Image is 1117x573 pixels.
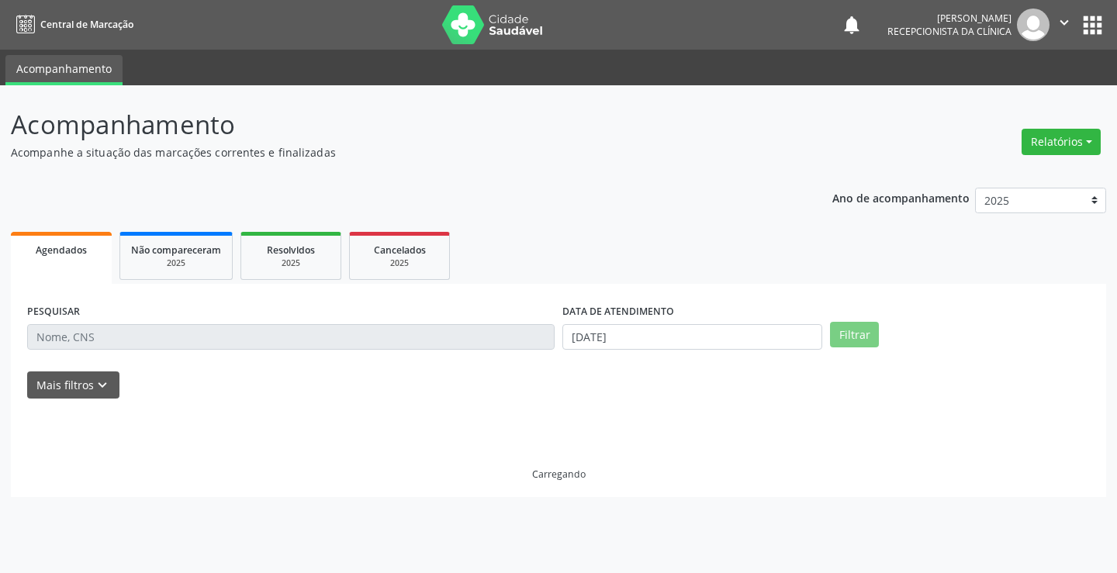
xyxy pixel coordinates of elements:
[832,188,970,207] p: Ano de acompanhamento
[532,468,586,481] div: Carregando
[5,55,123,85] a: Acompanhamento
[562,324,822,350] input: Selecione um intervalo
[11,105,777,144] p: Acompanhamento
[830,322,879,348] button: Filtrar
[841,14,863,36] button: notifications
[36,243,87,257] span: Agendados
[562,300,674,324] label: DATA DE ATENDIMENTO
[94,377,111,394] i: keyboard_arrow_down
[1056,14,1073,31] i: 
[887,12,1012,25] div: [PERSON_NAME]
[40,18,133,31] span: Central de Marcação
[361,257,438,269] div: 2025
[131,243,221,257] span: Não compareceram
[27,324,555,350] input: Nome, CNS
[131,257,221,269] div: 2025
[267,243,315,257] span: Resolvidos
[1017,9,1050,41] img: img
[1079,12,1106,39] button: apps
[374,243,426,257] span: Cancelados
[1050,9,1079,41] button: 
[1022,129,1101,155] button: Relatórios
[887,25,1012,38] span: Recepcionista da clínica
[11,12,133,37] a: Central de Marcação
[27,371,119,399] button: Mais filtroskeyboard_arrow_down
[252,257,330,269] div: 2025
[27,300,80,324] label: PESQUISAR
[11,144,777,161] p: Acompanhe a situação das marcações correntes e finalizadas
